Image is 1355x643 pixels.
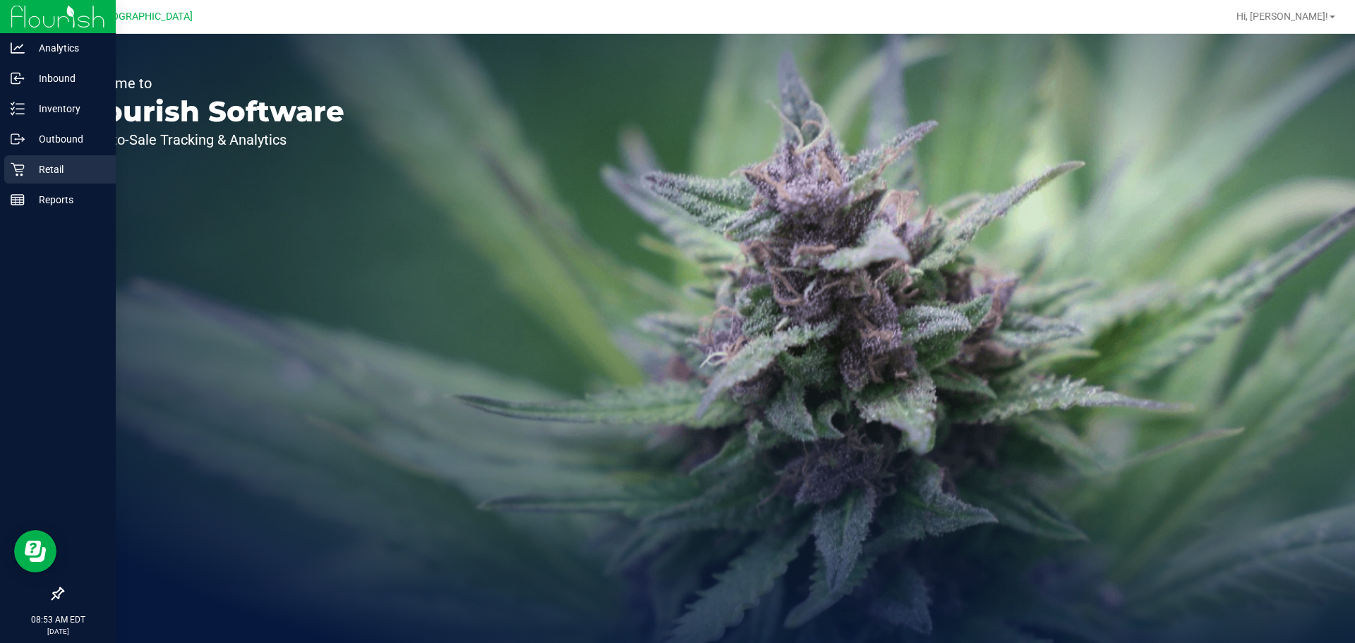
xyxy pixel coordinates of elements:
[25,40,109,56] p: Analytics
[25,161,109,178] p: Retail
[76,97,344,126] p: Flourish Software
[11,102,25,116] inline-svg: Inventory
[11,162,25,176] inline-svg: Retail
[25,100,109,117] p: Inventory
[25,70,109,87] p: Inbound
[25,131,109,148] p: Outbound
[14,530,56,572] iframe: Resource center
[11,71,25,85] inline-svg: Inbound
[96,11,193,23] span: [GEOGRAPHIC_DATA]
[76,133,344,147] p: Seed-to-Sale Tracking & Analytics
[11,132,25,146] inline-svg: Outbound
[76,76,344,90] p: Welcome to
[6,626,109,637] p: [DATE]
[6,613,109,626] p: 08:53 AM EDT
[25,191,109,208] p: Reports
[11,193,25,207] inline-svg: Reports
[11,41,25,55] inline-svg: Analytics
[1236,11,1328,22] span: Hi, [PERSON_NAME]!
